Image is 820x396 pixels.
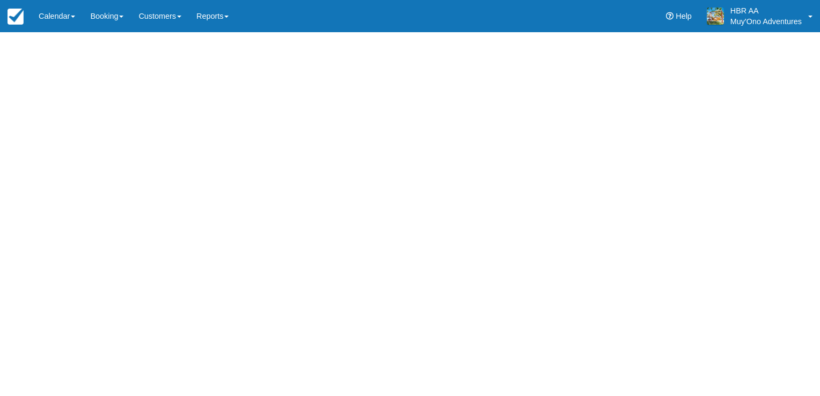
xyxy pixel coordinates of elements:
img: checkfront-main-nav-mini-logo.png [8,9,24,25]
span: Help [676,12,692,20]
i: Help [666,12,673,20]
p: Muy'Ono Adventures [730,16,802,27]
img: A20 [707,8,724,25]
p: HBR AA [730,5,802,16]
